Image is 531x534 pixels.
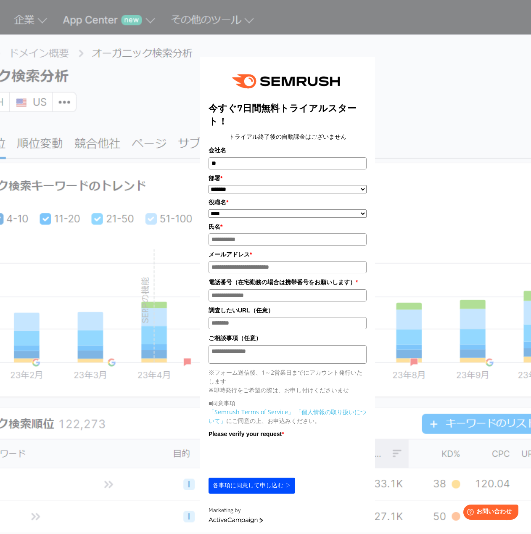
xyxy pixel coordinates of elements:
[209,407,367,425] p: にご同意の上、お申込みください。
[209,506,367,515] div: Marketing by
[209,102,367,128] title: 今すぐ7日間無料トライアルスタート！
[209,429,367,439] label: Please verify your request
[209,174,367,183] label: 部署
[209,222,367,231] label: 氏名
[209,306,367,315] label: 調査したいURL（任意）
[209,368,367,394] p: ※フォーム送信後、1～2営業日までにアカウント発行いたします ※即時発行をご希望の際は、お申し付けくださいませ
[226,65,349,98] img: e6a379fe-ca9f-484e-8561-e79cf3a04b3f.png
[209,145,367,155] label: 会社名
[209,132,367,141] center: トライアル終了後の自動課金はございません
[209,408,366,425] a: 「個人情報の取り扱いについて」
[456,501,522,525] iframe: Help widget launcher
[209,278,367,287] label: 電話番号（在宅勤務の場合は携帯番号をお願いします）
[209,478,295,494] button: 各事項に同意して申し込む ▷
[209,441,336,473] iframe: reCAPTCHA
[209,333,367,343] label: ご相談事項（任意）
[209,250,367,259] label: メールアドレス
[209,408,294,416] a: 「Semrush Terms of Service」
[209,399,367,407] p: ■同意事項
[209,198,367,207] label: 役職名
